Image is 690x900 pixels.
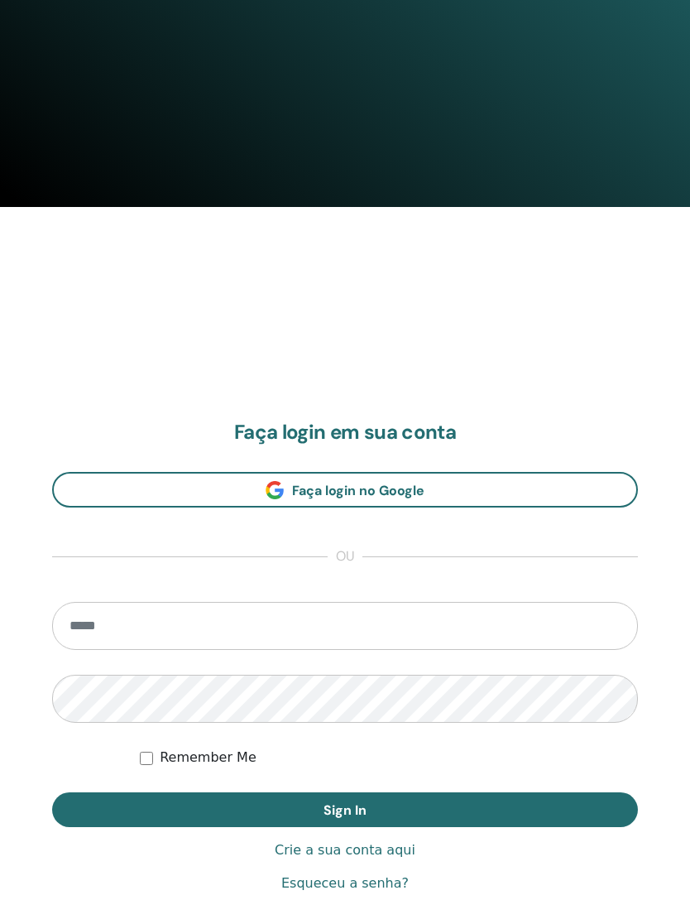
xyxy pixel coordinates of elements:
a: Crie a sua conta aqui [275,840,415,860]
span: Faça login no Google [292,482,424,499]
h2: Faça login em sua conta [52,421,638,445]
div: Keep me authenticated indefinitely or until I manually logout [140,748,638,768]
a: Faça login no Google [52,472,638,508]
button: Sign In [52,792,638,827]
label: Remember Me [160,748,256,768]
span: ou [328,547,362,567]
span: Sign In [323,801,367,819]
a: Esqueceu a senha? [281,874,409,893]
